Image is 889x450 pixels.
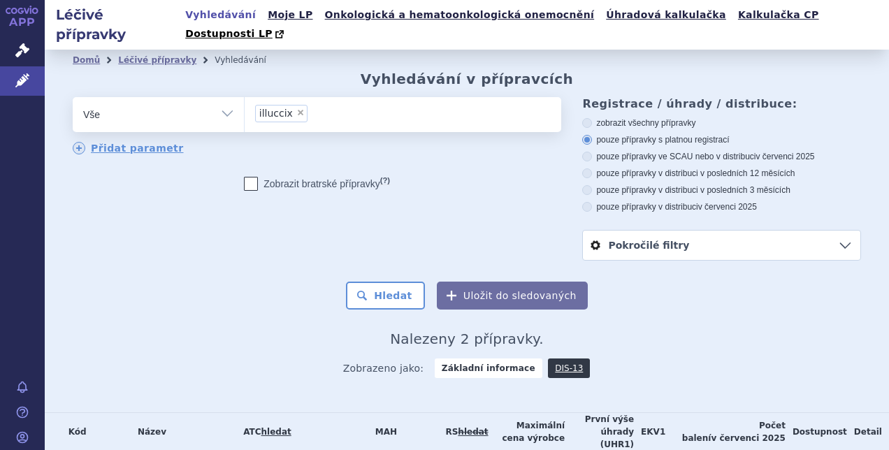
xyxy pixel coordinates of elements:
[582,134,861,145] label: pouze přípravky s platnou registrací
[734,6,823,24] a: Kalkulačka CP
[711,433,785,443] span: v červenci 2025
[458,427,488,437] a: vyhledávání neobsahuje žádnou platnou referenční skupinu
[244,177,390,191] label: Zobrazit bratrské přípravky
[181,24,291,44] a: Dostupnosti LP
[118,55,196,65] a: Léčivé přípravky
[582,184,861,196] label: pouze přípravky v distribuci v posledních 3 měsících
[380,176,390,185] abbr: (?)
[435,358,542,378] strong: Základní informace
[582,201,861,212] label: pouze přípravky v distribuci
[583,231,860,260] a: Pokročilé filtry
[458,427,488,437] del: hledat
[263,6,317,24] a: Moje LP
[312,104,319,122] input: illuccix
[437,282,588,310] button: Uložit do sledovaných
[259,108,293,118] span: illuccix
[181,6,260,24] a: Vyhledávání
[45,5,181,44] h2: Léčivé přípravky
[602,6,730,24] a: Úhradová kalkulačka
[390,331,544,347] span: Nalezeny 2 přípravky.
[582,168,861,179] label: pouze přípravky v distribuci v posledních 12 měsících
[321,6,599,24] a: Onkologická a hematoonkologická onemocnění
[361,71,574,87] h2: Vyhledávání v přípravcích
[215,50,284,71] li: Vyhledávání
[261,427,291,437] a: hledat
[343,358,424,378] span: Zobrazeno jako:
[296,108,305,117] span: ×
[698,202,757,212] span: v červenci 2025
[582,97,861,110] h3: Registrace / úhrady / distribuce:
[73,55,100,65] a: Domů
[185,28,273,39] span: Dostupnosti LP
[73,142,184,154] a: Přidat parametr
[756,152,814,161] span: v červenci 2025
[582,151,861,162] label: pouze přípravky ve SCAU nebo v distribuci
[346,282,425,310] button: Hledat
[548,358,590,378] a: DIS-13
[582,117,861,129] label: zobrazit všechny přípravky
